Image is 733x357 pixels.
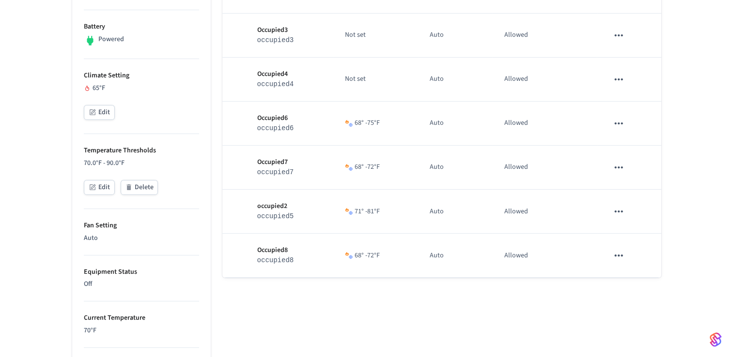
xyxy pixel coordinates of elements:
[84,146,199,156] p: Temperature Thresholds
[257,113,322,123] p: Occupied6
[257,201,322,211] p: occupied2
[257,157,322,167] p: Occupied7
[418,190,493,234] td: Auto
[333,58,419,102] td: Not set
[418,146,493,190] td: Auto
[84,105,115,120] button: Edit
[121,180,158,195] button: Delete
[345,118,407,128] div: 68 ° - 75 °F
[345,251,407,261] div: 68 ° - 72 °F
[418,14,493,58] td: Auto
[345,162,407,172] div: 68 ° - 72 °F
[418,102,493,146] td: Auto
[84,22,199,32] p: Battery
[84,267,199,277] p: Equipment Status
[493,146,597,190] td: Allowed
[493,102,597,146] td: Allowed
[84,158,199,168] p: 70.0°F - 90.0°F
[257,256,294,264] code: occupied8
[345,164,353,171] img: Heat Cool
[84,326,199,336] p: 70°F
[418,234,493,278] td: Auto
[345,207,407,217] div: 71 ° - 81 °F
[98,34,124,45] p: Powered
[257,25,322,35] p: Occupied3
[84,313,199,323] p: Current Temperature
[345,252,353,259] img: Heat Cool
[257,212,294,220] code: occupied5
[493,58,597,102] td: Allowed
[257,69,322,79] p: Occupied4
[84,233,199,243] p: Auto
[84,83,199,93] div: 65°F
[345,208,353,215] img: Heat Cool
[345,119,353,127] img: Heat Cool
[84,180,115,195] button: Edit
[257,80,294,88] code: occupied4
[84,221,199,231] p: Fan Setting
[493,190,597,234] td: Allowed
[493,234,597,278] td: Allowed
[257,124,294,132] code: occupied6
[257,36,294,44] code: occupied3
[257,245,322,255] p: Occupied8
[84,279,199,289] p: Off
[493,14,597,58] td: Allowed
[257,168,294,176] code: occupied7
[418,58,493,102] td: Auto
[84,71,199,81] p: Climate Setting
[333,14,419,58] td: Not set
[710,332,721,347] img: SeamLogoGradient.69752ec5.svg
